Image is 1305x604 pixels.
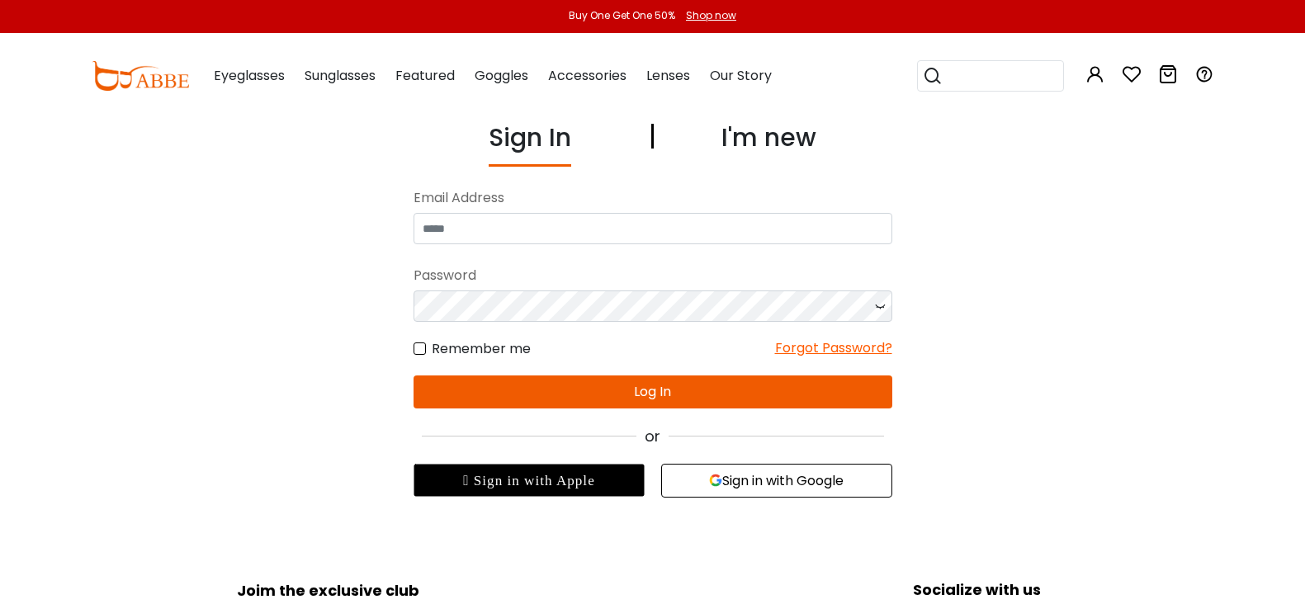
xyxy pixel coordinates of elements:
[214,66,285,85] span: Eyeglasses
[721,119,816,167] div: I'm new
[710,66,772,85] span: Our Story
[414,338,531,359] label: Remember me
[686,8,736,23] div: Shop now
[395,66,455,85] span: Featured
[414,375,892,408] button: Log In
[414,425,892,447] div: or
[92,61,189,91] img: abbeglasses.com
[678,8,736,22] a: Shop now
[414,261,892,290] div: Password
[775,338,892,359] div: Forgot Password?
[12,576,645,602] div: Joim the exclusive club
[646,66,690,85] span: Lenses
[661,578,1293,601] div: Socialize with us
[305,66,376,85] span: Sunglasses
[414,464,645,497] div: Sign in with Apple
[569,8,675,23] div: Buy One Get One 50%
[548,66,626,85] span: Accessories
[414,183,892,213] div: Email Address
[489,119,571,167] div: Sign In
[475,66,528,85] span: Goggles
[661,464,892,498] button: Sign in with Google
